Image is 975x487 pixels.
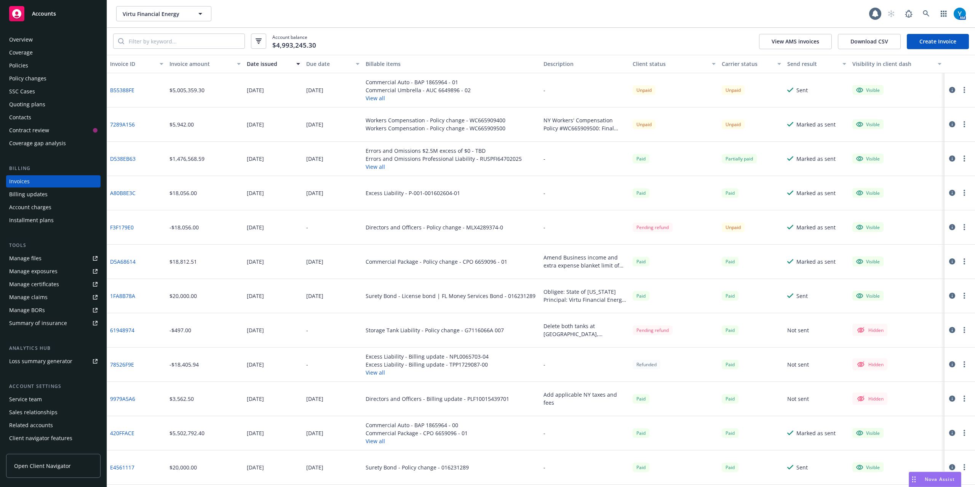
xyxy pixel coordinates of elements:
[633,223,673,232] div: Pending refund
[9,393,42,405] div: Service team
[6,291,101,303] a: Manage claims
[6,72,101,85] a: Policy changes
[306,189,323,197] div: [DATE]
[543,155,545,163] div: -
[9,214,54,226] div: Installment plans
[247,429,264,437] div: [DATE]
[856,360,884,369] div: Hidden
[856,224,880,231] div: Visible
[796,86,808,94] div: Sent
[366,78,471,86] div: Commercial Auto - BAP 1865964 - 01
[633,60,707,68] div: Client status
[722,394,738,404] div: Paid
[633,428,649,438] span: Paid
[363,55,541,73] button: Billable items
[722,223,745,232] div: Unpaid
[925,476,955,482] span: Nova Assist
[9,175,30,187] div: Invoices
[796,120,836,128] div: Marked as sent
[787,395,809,403] div: Not sent
[9,278,59,290] div: Manage certificates
[110,223,134,231] a: F3F179E0
[6,85,101,98] a: SSC Cases
[166,55,244,73] button: Invoice amount
[247,360,264,368] div: [DATE]
[796,189,836,197] div: Marked as sent
[247,60,292,68] div: Date issued
[247,395,264,403] div: [DATE]
[856,258,880,265] div: Visible
[543,360,545,368] div: -
[919,6,934,21] a: Search
[856,155,880,162] div: Visible
[722,257,738,266] span: Paid
[6,419,101,431] a: Related accounts
[722,291,738,301] div: Paid
[9,124,49,136] div: Contract review
[6,317,101,329] a: Summary of insurance
[366,395,509,403] div: Directors and Officers - Billing update - PLF10015439701
[9,72,46,85] div: Policy changes
[901,6,916,21] a: Report a Bug
[784,55,850,73] button: Send result
[722,463,738,472] span: Paid
[630,55,719,73] button: Client status
[722,325,738,335] span: Paid
[9,432,72,444] div: Client navigator features
[366,463,469,471] div: Surety Bond - Policy change - 016231289
[244,55,303,73] button: Date issued
[6,3,101,24] a: Accounts
[6,214,101,226] a: Installment plans
[366,155,522,163] div: Errors and Omissions Professional Liability - RUSPFI64702025
[633,257,649,266] div: Paid
[6,124,101,136] a: Contract review
[543,391,627,407] div: Add applicable NY taxes and fees
[722,154,757,163] span: Partially paid
[759,34,832,49] button: View AMS invoices
[6,393,101,405] a: Service team
[633,188,649,198] div: Paid
[543,189,545,197] div: -
[9,355,72,367] div: Loss summary generator
[306,258,323,266] div: [DATE]
[123,10,189,18] span: Virtu Financial Energy
[6,46,101,59] a: Coverage
[169,223,199,231] div: -$18,056.00
[954,8,966,20] img: photo
[6,432,101,444] a: Client navigator features
[366,360,489,368] div: Excess Liability - Billing update - TPP1729087-00
[856,394,884,403] div: Hidden
[110,463,134,471] a: E4561117
[722,120,745,129] div: Unpaid
[247,223,264,231] div: [DATE]
[9,85,35,98] div: SSC Cases
[543,322,627,338] div: Delete both tanks at [GEOGRAPHIC_DATA], [GEOGRAPHIC_DATA] location
[543,86,545,94] div: -
[366,60,538,68] div: Billable items
[722,428,738,438] span: Paid
[169,120,194,128] div: $5,942.00
[884,6,899,21] a: Start snowing
[909,472,961,487] button: Nova Assist
[856,292,880,299] div: Visible
[366,147,522,155] div: Errors and Omissions $2.5M excess of $0 - TBD
[169,326,191,334] div: -$497.00
[366,292,535,300] div: Surety Bond - License bond | FL Money Services Bond - 016231289
[9,291,48,303] div: Manage claims
[9,265,58,277] div: Manage exposures
[633,325,673,335] div: Pending refund
[306,86,323,94] div: [DATE]
[9,445,42,457] div: Client access
[366,352,489,360] div: Excess Liability - Billing update - NPL0065703-04
[543,116,627,132] div: NY Workers' Compensation Policy #WC665909500: Final Audit Results Additional Premium $6,719 All O...
[6,265,101,277] a: Manage exposures
[796,223,836,231] div: Marked as sent
[543,223,545,231] div: -
[6,188,101,200] a: Billing updates
[543,463,545,471] div: -
[366,163,522,171] button: View all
